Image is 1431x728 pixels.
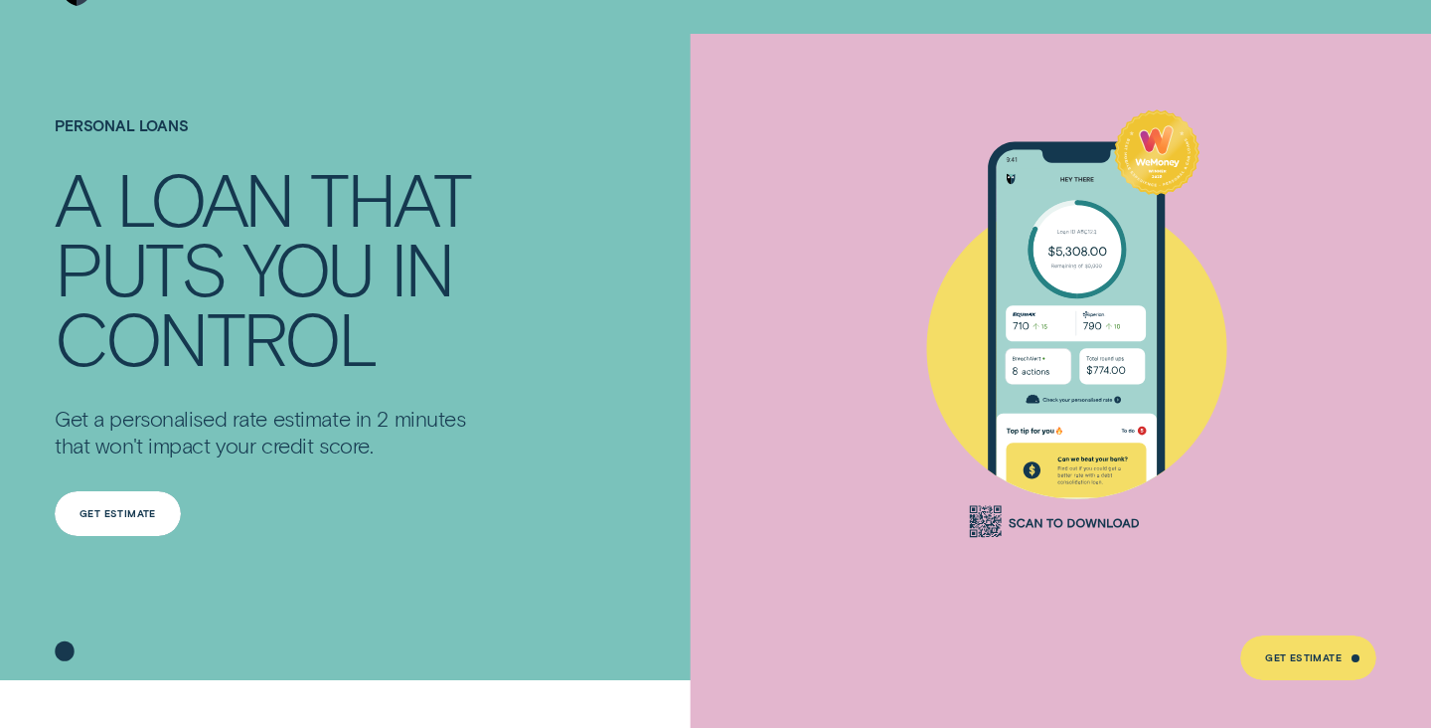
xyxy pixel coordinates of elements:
[310,163,470,233] div: THAT
[79,509,156,518] div: Get Estimate
[242,233,373,302] div: YOU
[55,163,99,233] div: A
[1240,636,1376,680] a: Get Estimate
[391,233,453,302] div: IN
[55,491,181,536] a: Get Estimate
[55,405,485,458] p: Get a personalised rate estimate in 2 minutes that won't impact your credit score.
[116,163,293,233] div: LOAN
[55,233,226,302] div: PUTS
[55,163,485,371] h4: A LOAN THAT PUTS YOU IN CONTROL
[55,117,485,163] h1: Personal Loans
[55,302,376,372] div: CONTROL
